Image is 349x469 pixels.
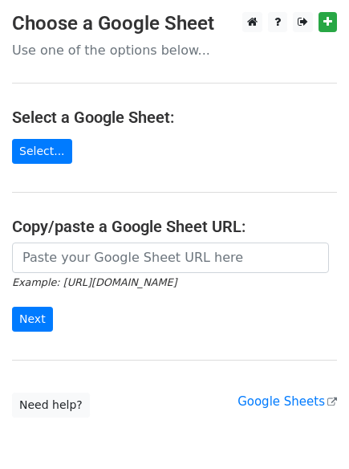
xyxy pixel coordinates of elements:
[12,243,329,273] input: Paste your Google Sheet URL here
[12,139,72,164] a: Select...
[12,307,53,332] input: Next
[12,276,177,288] small: Example: [URL][DOMAIN_NAME]
[12,108,337,127] h4: Select a Google Sheet:
[12,393,90,418] a: Need help?
[12,42,337,59] p: Use one of the options below...
[12,217,337,236] h4: Copy/paste a Google Sheet URL:
[237,394,337,409] a: Google Sheets
[12,12,337,35] h3: Choose a Google Sheet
